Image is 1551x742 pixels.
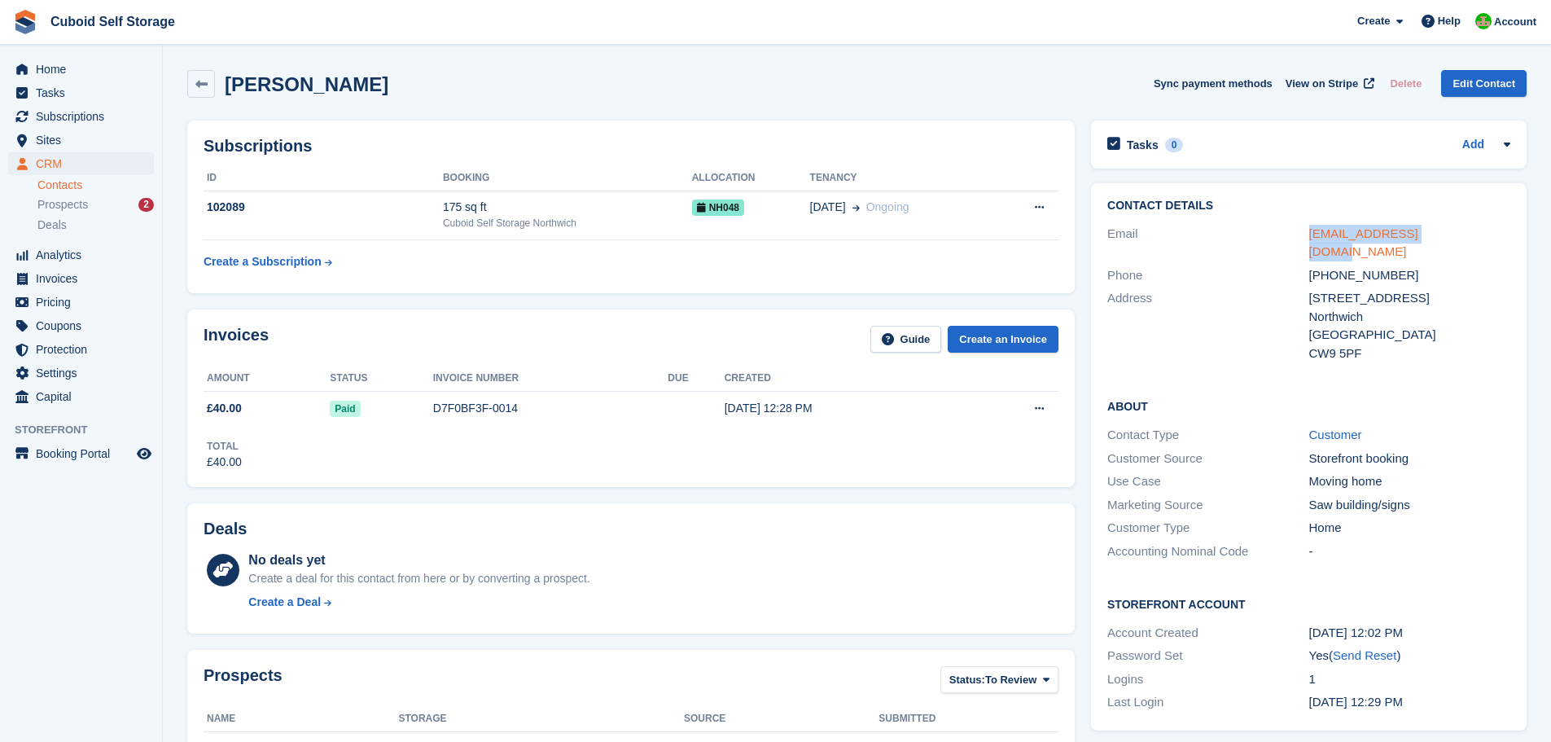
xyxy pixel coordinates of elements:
[248,594,321,611] div: Create a Deal
[1107,595,1510,612] h2: Storefront Account
[1107,542,1308,561] div: Accounting Nominal Code
[433,366,668,392] th: Invoice number
[443,199,692,216] div: 175 sq ft
[1462,136,1484,155] a: Add
[36,362,134,384] span: Settings
[1309,670,1510,689] div: 1
[1107,397,1510,414] h2: About
[248,551,589,570] div: No deals yet
[207,400,242,417] span: £40.00
[443,165,692,191] th: Booking
[8,338,154,361] a: menu
[1286,76,1358,92] span: View on Stripe
[36,81,134,104] span: Tasks
[138,198,154,212] div: 2
[134,444,154,463] a: Preview store
[692,165,810,191] th: Allocation
[1107,670,1308,689] div: Logins
[36,58,134,81] span: Home
[949,672,985,688] span: Status:
[207,439,242,454] div: Total
[668,366,724,392] th: Due
[37,196,154,213] a: Prospects 2
[1309,326,1510,345] div: [GEOGRAPHIC_DATA]
[248,594,589,611] a: Create a Deal
[1309,542,1510,561] div: -
[204,247,332,277] a: Create a Subscription
[36,442,134,465] span: Booking Portal
[36,105,134,128] span: Subscriptions
[330,401,360,417] span: Paid
[1107,225,1308,261] div: Email
[204,706,398,732] th: Name
[8,105,154,128] a: menu
[1107,496,1308,515] div: Marketing Source
[1107,426,1308,445] div: Contact Type
[1107,693,1308,712] div: Last Login
[8,267,154,290] a: menu
[1107,266,1308,285] div: Phone
[1357,13,1390,29] span: Create
[44,8,182,35] a: Cuboid Self Storage
[1309,624,1510,643] div: [DATE] 12:02 PM
[37,217,154,234] a: Deals
[1309,308,1510,327] div: Northwich
[1309,496,1510,515] div: Saw building/signs
[1107,289,1308,362] div: Address
[1309,345,1510,363] div: CW9 5PF
[878,706,991,732] th: Submitted
[1475,13,1492,29] img: Mark Prince
[866,200,909,213] span: Ongoing
[8,385,154,408] a: menu
[1127,138,1159,152] h2: Tasks
[37,217,67,233] span: Deals
[37,197,88,213] span: Prospects
[725,366,966,392] th: Created
[36,244,134,266] span: Analytics
[204,165,443,191] th: ID
[8,314,154,337] a: menu
[1309,695,1404,709] time: 2025-08-18 11:29:27 UTC
[940,666,1058,693] button: Status: To Review
[8,58,154,81] a: menu
[1309,428,1362,441] a: Customer
[1107,450,1308,468] div: Customer Source
[1279,70,1378,97] a: View on Stripe
[36,314,134,337] span: Coupons
[725,400,966,417] div: [DATE] 12:28 PM
[1107,200,1510,213] h2: Contact Details
[204,666,283,696] h2: Prospects
[36,385,134,408] span: Capital
[8,291,154,314] a: menu
[985,672,1036,688] span: To Review
[810,199,846,216] span: [DATE]
[1309,289,1510,308] div: [STREET_ADDRESS]
[1329,648,1400,662] span: ( )
[8,129,154,151] a: menu
[692,200,744,216] span: NH048
[36,291,134,314] span: Pricing
[1438,13,1461,29] span: Help
[948,326,1058,353] a: Create an Invoice
[8,81,154,104] a: menu
[1309,266,1510,285] div: [PHONE_NUMBER]
[8,442,154,465] a: menu
[1309,450,1510,468] div: Storefront booking
[204,199,443,216] div: 102089
[37,178,154,193] a: Contacts
[36,338,134,361] span: Protection
[684,706,878,732] th: Source
[433,400,668,417] div: D7F0BF3F-0014
[810,165,995,191] th: Tenancy
[8,244,154,266] a: menu
[225,73,388,95] h2: [PERSON_NAME]
[204,253,322,270] div: Create a Subscription
[15,422,162,438] span: Storefront
[36,129,134,151] span: Sites
[1107,647,1308,665] div: Password Set
[36,267,134,290] span: Invoices
[1441,70,1527,97] a: Edit Contact
[204,366,330,392] th: Amount
[36,152,134,175] span: CRM
[1383,70,1428,97] button: Delete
